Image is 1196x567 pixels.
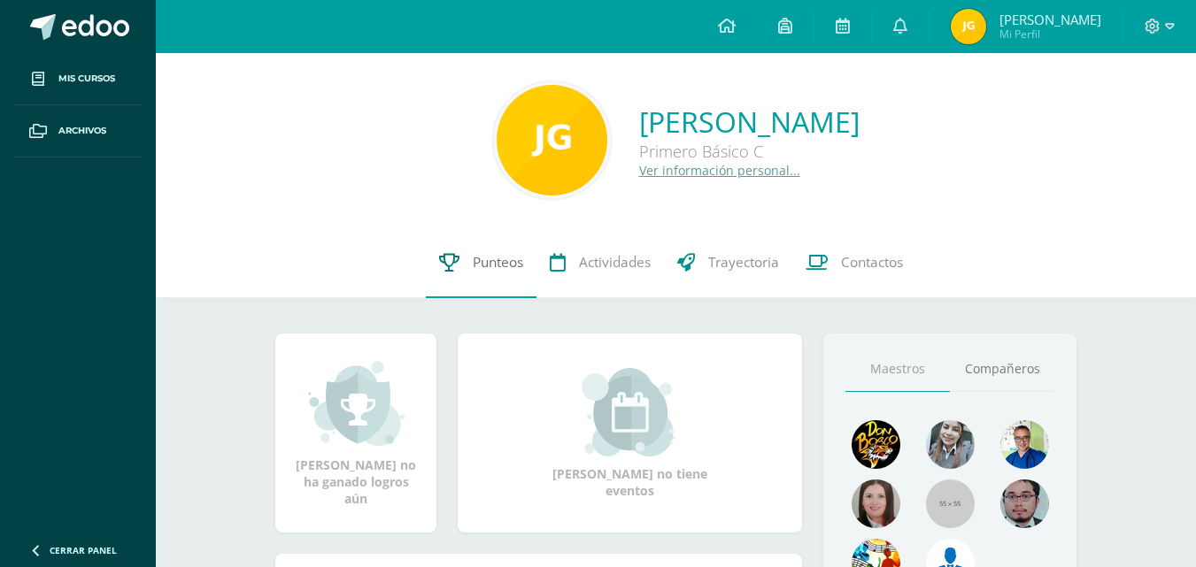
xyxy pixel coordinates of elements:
[542,368,719,499] div: [PERSON_NAME] no tiene eventos
[926,420,975,469] img: 45bd7986b8947ad7e5894cbc9b781108.png
[1000,420,1049,469] img: 10741f48bcca31577cbcd80b61dad2f3.png
[664,227,792,298] a: Trayectoria
[14,53,142,105] a: Mis cursos
[14,105,142,157] a: Archivos
[58,72,115,86] span: Mis cursos
[579,253,651,272] span: Actividades
[473,253,523,272] span: Punteos
[582,368,678,456] img: event_small.png
[426,227,536,298] a: Punteos
[50,544,117,556] span: Cerrar panel
[536,227,664,298] a: Actividades
[999,27,1101,42] span: Mi Perfil
[841,253,903,272] span: Contactos
[293,359,419,507] div: [PERSON_NAME] no ha ganado logros aún
[1000,479,1049,528] img: d0e54f245e8330cebada5b5b95708334.png
[950,347,1054,392] a: Compañeros
[951,9,986,44] img: 44b7314937dcab5c0bab56c489fb6ff9.png
[497,85,607,195] img: 64393d6b45ab7457922fa065c3a2c9cf.png
[708,253,779,272] span: Trayectoria
[639,141,860,162] div: Primero Básico C
[639,103,860,141] a: [PERSON_NAME]
[308,359,405,448] img: achievement_small.png
[639,162,800,179] a: Ver información personal...
[792,227,916,298] a: Contactos
[58,124,106,138] span: Archivos
[852,479,900,528] img: 67c3d6f6ad1c930a517675cdc903f95f.png
[926,479,975,528] img: 55x55
[852,420,900,469] img: 29fc2a48271e3f3676cb2cb292ff2552.png
[845,347,950,392] a: Maestros
[999,11,1101,28] span: [PERSON_NAME]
